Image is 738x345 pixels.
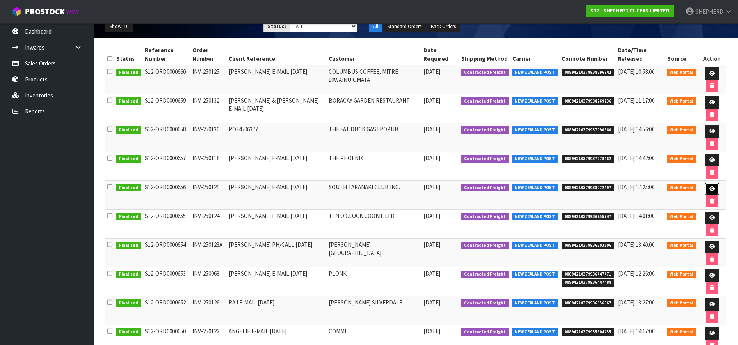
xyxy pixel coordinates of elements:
span: [DATE] [423,270,440,277]
th: Reference Number [143,44,191,65]
span: Web Portal [667,184,696,192]
span: Finalised [116,328,141,336]
span: 00894210379937990860 [562,126,614,134]
td: [PERSON_NAME] & [PERSON_NAME] E-MAIL [DATE] [227,94,327,123]
span: 00894210379938696242 [562,69,614,76]
span: 00894210379936447471 [562,271,614,278]
td: S12-ORD0000659 [143,94,191,123]
button: Standard Orders [383,20,426,33]
td: PO34506377 [227,123,327,152]
span: [DATE] [423,126,440,133]
td: INV-250126 [190,296,227,325]
span: 00894210379936056567 [562,299,614,307]
th: Action [698,44,726,65]
span: [DATE] 14:56:00 [618,126,654,133]
span: [DATE] 14:01:00 [618,212,654,219]
th: Date Required [421,44,460,65]
span: Contracted Freight [461,97,509,105]
span: 00894210379936503306 [562,242,614,249]
span: Contracted Freight [461,328,509,336]
span: [DATE] 14:42:00 [618,154,654,162]
span: [DATE] 13:27:00 [618,299,654,306]
span: Finalised [116,126,141,134]
span: Web Portal [667,97,696,105]
span: NEW ZEALAND POST [512,155,558,163]
span: NEW ZEALAND POST [512,213,558,221]
td: [PERSON_NAME] E-MAIL [DATE] [227,181,327,210]
td: INV-250123A [190,239,227,267]
td: PLONK [327,267,421,296]
span: NEW ZEALAND POST [512,242,558,249]
span: 00894210379938269736 [562,97,614,105]
th: Customer [327,44,421,65]
span: Finalised [116,271,141,278]
span: NEW ZEALAND POST [512,126,558,134]
span: NEW ZEALAND POST [512,271,558,278]
button: Back Orders [427,20,460,33]
span: Web Portal [667,299,696,307]
span: [DATE] [423,241,440,248]
td: BORACAY GARDEN RESTAURANT [327,94,421,123]
span: NEW ZEALAND POST [512,184,558,192]
span: [DATE] [423,97,440,104]
td: INV-250118 [190,152,227,181]
span: Finalised [116,155,141,163]
span: Finalised [116,184,141,192]
th: Status [114,44,143,65]
th: Source [665,44,698,65]
td: S12-ORD0000652 [143,296,191,325]
button: Show: 10 [105,20,133,33]
span: SHEPHERD [695,8,724,15]
span: Web Portal [667,126,696,134]
span: ProStock [25,7,65,17]
span: Contracted Freight [461,184,509,192]
span: Finalised [116,69,141,76]
span: Web Portal [667,328,696,336]
span: Finalised [116,213,141,221]
td: INV-250130 [190,123,227,152]
td: THE FAT DUCK GASTROPUB [327,123,421,152]
th: Shipping Method [459,44,510,65]
span: Web Portal [667,155,696,163]
td: INV-250132 [190,94,227,123]
td: RAJ E-MAIL [DATE] [227,296,327,325]
strong: Status: [268,23,286,30]
td: TEN O'CLOCK COOKIE LTD [327,210,421,239]
span: NEW ZEALAND POST [512,299,558,307]
span: [DATE] [423,212,440,219]
td: S12-ORD0000653 [143,267,191,296]
span: NEW ZEALAND POST [512,69,558,76]
th: Client Reference [227,44,327,65]
span: [DATE] 17:25:00 [618,183,654,191]
td: [PERSON_NAME] E-MAIL [DATE] [227,267,327,296]
span: Contracted Freight [461,271,509,278]
span: Contracted Freight [461,126,509,134]
span: Contracted Freight [461,213,509,221]
td: INV-250063 [190,267,227,296]
span: Contracted Freight [461,299,509,307]
td: [PERSON_NAME][GEOGRAPHIC_DATA] [327,239,421,267]
span: Web Portal [667,242,696,249]
td: S12-ORD0000655 [143,210,191,239]
td: [PERSON_NAME] E-MAIL [DATE] [227,210,327,239]
span: Finalised [116,242,141,249]
td: [PERSON_NAME] E-MAIL [DATE] [227,152,327,181]
span: 00894210379936447488 [562,279,614,287]
span: [DATE] [423,299,440,306]
span: Web Portal [667,213,696,221]
span: NEW ZEALAND POST [512,328,558,336]
td: [PERSON_NAME] PH/CALL [DATE] [227,239,327,267]
span: [DATE] [423,183,440,191]
small: WMS [66,9,78,16]
td: SOUTH TARANAKI CLUB INC. [327,181,421,210]
span: Contracted Freight [461,242,509,249]
span: 00894210379935604455 [562,328,614,336]
td: INV-250124 [190,210,227,239]
span: Contracted Freight [461,69,509,76]
td: [PERSON_NAME] SILVERDALE [327,296,421,325]
span: Web Portal [667,69,696,76]
td: THE PHOENIX [327,152,421,181]
td: S12-ORD0000654 [143,239,191,267]
span: [DATE] 10:58:00 [618,68,654,75]
td: INV-250125 [190,65,227,94]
